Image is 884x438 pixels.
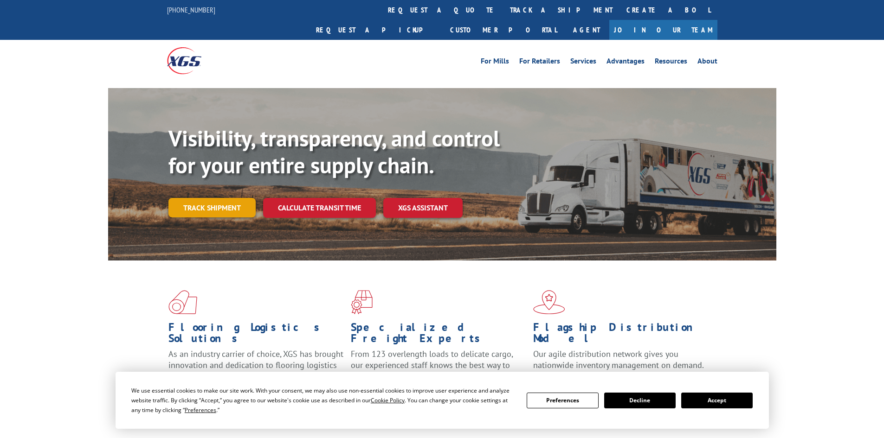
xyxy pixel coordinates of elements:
span: Preferences [185,406,216,414]
img: xgs-icon-total-supply-chain-intelligence-red [168,290,197,314]
b: Visibility, transparency, and control for your entire supply chain. [168,124,500,179]
img: xgs-icon-focused-on-flooring-red [351,290,373,314]
a: For Mills [481,57,509,68]
h1: Specialized Freight Experts [351,322,526,349]
a: Advantages [607,57,645,68]
button: Preferences [527,393,598,408]
img: xgs-icon-flagship-distribution-model-red [533,290,565,314]
button: Accept [681,393,753,408]
p: From 123 overlength loads to delicate cargo, our experienced staff knows the best way to move you... [351,349,526,390]
a: XGS ASSISTANT [383,198,463,218]
a: For Retailers [519,57,560,68]
span: Cookie Policy [371,396,405,404]
div: We use essential cookies to make our site work. With your consent, we may also use non-essential ... [131,386,516,415]
a: About [697,57,717,68]
a: Track shipment [168,198,256,217]
a: Join Our Team [609,20,717,40]
span: Our agile distribution network gives you nationwide inventory management on demand. [533,349,704,370]
h1: Flagship Distribution Model [533,322,709,349]
a: Resources [655,57,687,68]
span: As an industry carrier of choice, XGS has brought innovation and dedication to flooring logistics... [168,349,343,381]
a: [PHONE_NUMBER] [167,5,215,14]
div: Cookie Consent Prompt [116,372,769,429]
a: Services [570,57,596,68]
button: Decline [604,393,676,408]
a: Customer Portal [443,20,564,40]
a: Agent [564,20,609,40]
a: Calculate transit time [263,198,376,218]
a: Request a pickup [309,20,443,40]
h1: Flooring Logistics Solutions [168,322,344,349]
